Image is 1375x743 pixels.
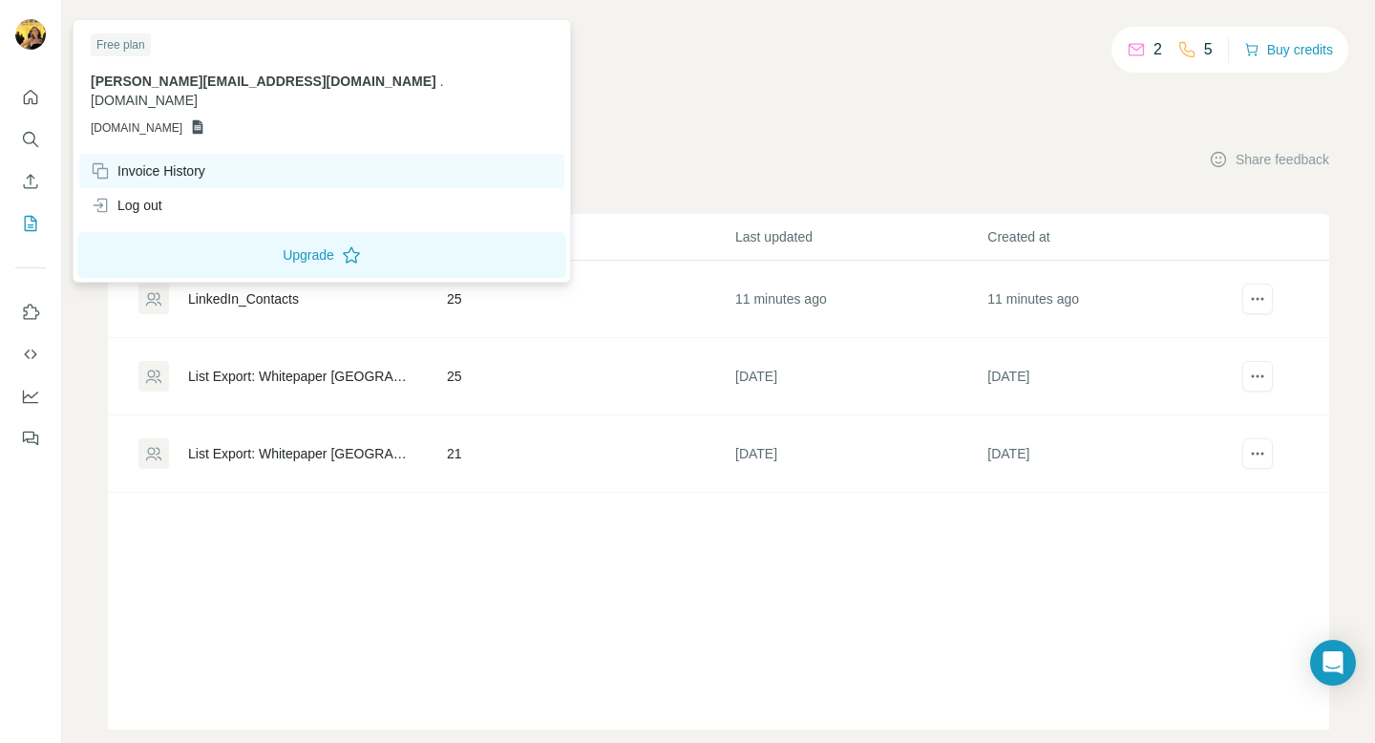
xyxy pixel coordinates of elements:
td: 25 [446,338,734,415]
p: 5 [1204,38,1213,61]
td: [DATE] [986,415,1238,493]
div: Invoice History [91,161,205,180]
button: Dashboard [15,379,46,414]
span: . [440,74,444,89]
button: Quick start [15,80,46,115]
div: List Export: Whitepaper [GEOGRAPHIC_DATA] ([GEOGRAPHIC_DATA], [GEOGRAPHIC_DATA], [GEOGRAPHIC_DATA... [188,367,414,386]
div: LinkedIn_Contacts [188,289,299,308]
div: Free plan [91,33,151,56]
button: Use Surfe on LinkedIn [15,295,46,329]
img: Avatar [15,19,46,50]
td: [DATE] [986,338,1238,415]
button: actions [1242,361,1273,392]
td: 11 minutes ago [734,261,986,338]
td: [DATE] [734,415,986,493]
button: Upgrade [77,232,566,278]
div: Open Intercom Messenger [1310,640,1356,686]
button: My lists [15,206,46,241]
p: 2 [1153,38,1162,61]
button: actions [1242,284,1273,314]
p: Created at [987,227,1237,246]
button: actions [1242,438,1273,469]
td: 21 [446,415,734,493]
div: List Export: Whitepaper [GEOGRAPHIC_DATA] ([GEOGRAPHIC_DATA], [GEOGRAPHIC_DATA], [GEOGRAPHIC_DATA... [188,444,414,463]
span: [DOMAIN_NAME] [91,93,198,108]
button: Share feedback [1209,150,1329,169]
td: 25 [446,261,734,338]
button: Search [15,122,46,157]
p: Last updated [735,227,985,246]
button: Buy credits [1244,36,1333,63]
p: Records [447,227,733,246]
span: [PERSON_NAME][EMAIL_ADDRESS][DOMAIN_NAME] [91,74,436,89]
td: [DATE] [734,338,986,415]
button: Enrich CSV [15,164,46,199]
span: [DOMAIN_NAME] [91,119,182,137]
button: Feedback [15,421,46,456]
div: Log out [91,196,162,215]
button: Use Surfe API [15,337,46,371]
td: 11 minutes ago [986,261,1238,338]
